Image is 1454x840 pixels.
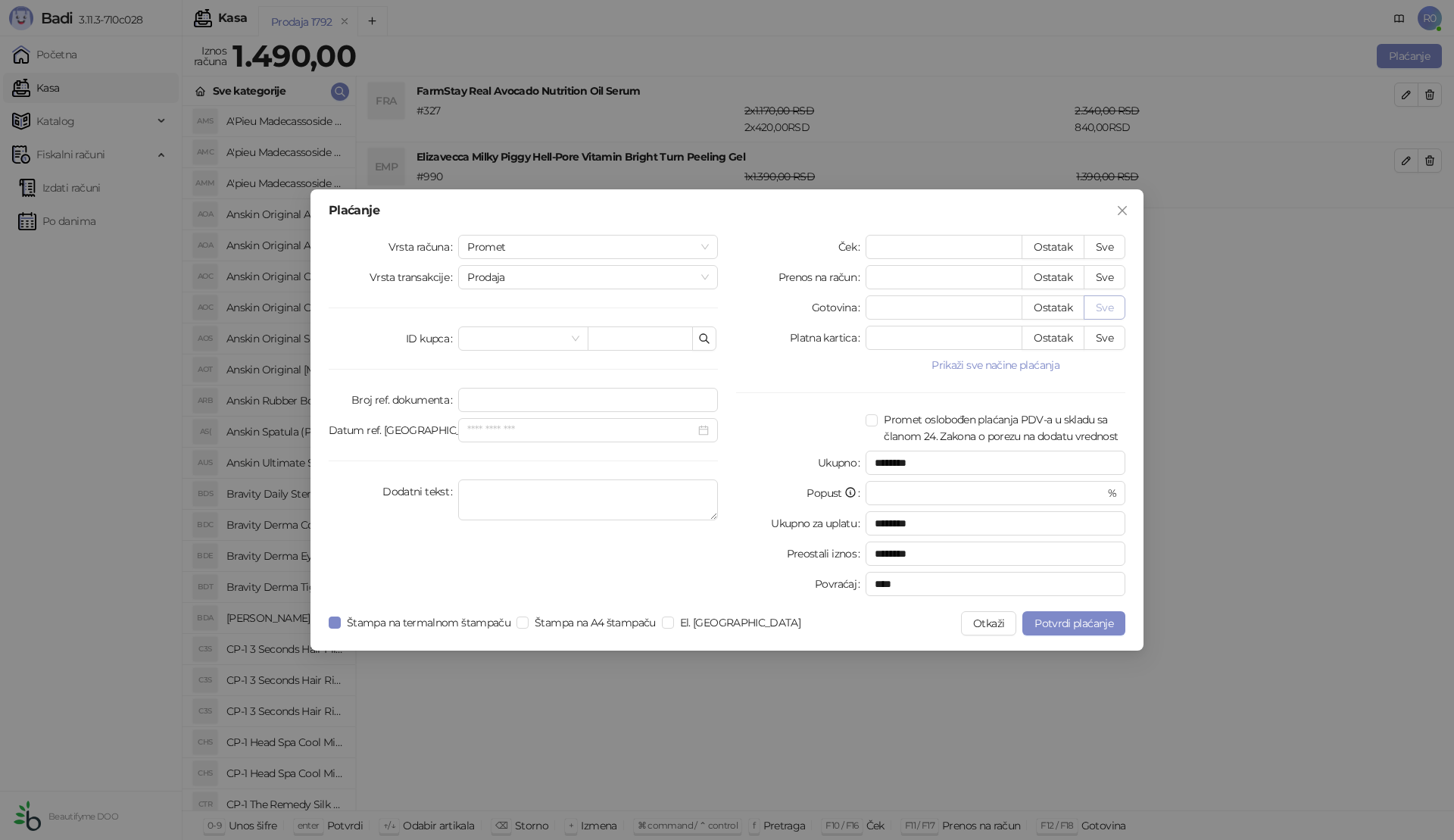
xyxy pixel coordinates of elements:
[838,235,866,259] label: Ček
[771,511,866,536] label: Ukupno za uplatu
[458,479,718,520] textarea: Dodatni tekst
[778,265,866,289] label: Prenos na račun
[875,482,1104,504] input: Popust
[341,614,516,631] span: Štampa na termalnom štampaču
[406,326,458,351] label: ID kupca
[866,356,1125,374] button: Prikaži sve načine plaćanja
[1116,205,1128,217] span: close
[458,388,718,412] input: Broj ref. dokumenta
[382,479,458,504] label: Dodatni tekst
[1022,611,1125,635] button: Potvrdi plaćanje
[388,235,459,259] label: Vrsta računa
[961,611,1016,635] button: Otkaži
[1034,617,1113,630] span: Potvrdi plaćanje
[812,295,866,320] label: Gotovina
[1084,326,1125,350] button: Sve
[529,614,662,631] span: Štampa na A4 štampaču
[1110,205,1134,217] span: Zatvori
[1110,198,1134,223] button: Close
[818,451,866,475] label: Ukupno
[1022,326,1084,350] button: Ostatak
[1084,265,1125,289] button: Sve
[790,326,866,350] label: Platna kartica
[1084,235,1125,259] button: Sve
[467,236,709,258] span: Promet
[329,205,1125,217] div: Plaćanje
[1022,235,1084,259] button: Ostatak
[351,388,458,412] label: Broj ref. dokumenta
[674,614,807,631] span: El. [GEOGRAPHIC_DATA]
[329,418,458,442] label: Datum ref. dokum.
[807,481,866,505] label: Popust
[878,411,1125,445] span: Promet oslobođen plaćanja PDV-a u skladu sa članom 24. Zakona o porezu na dodatu vrednost
[1084,295,1125,320] button: Sve
[467,422,695,439] input: Datum ref. dokum.
[467,266,709,289] span: Prodaja
[1022,295,1084,320] button: Ostatak
[815,572,866,596] label: Povraćaj
[370,265,459,289] label: Vrsta transakcije
[1022,265,1084,289] button: Ostatak
[787,542,866,566] label: Preostali iznos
